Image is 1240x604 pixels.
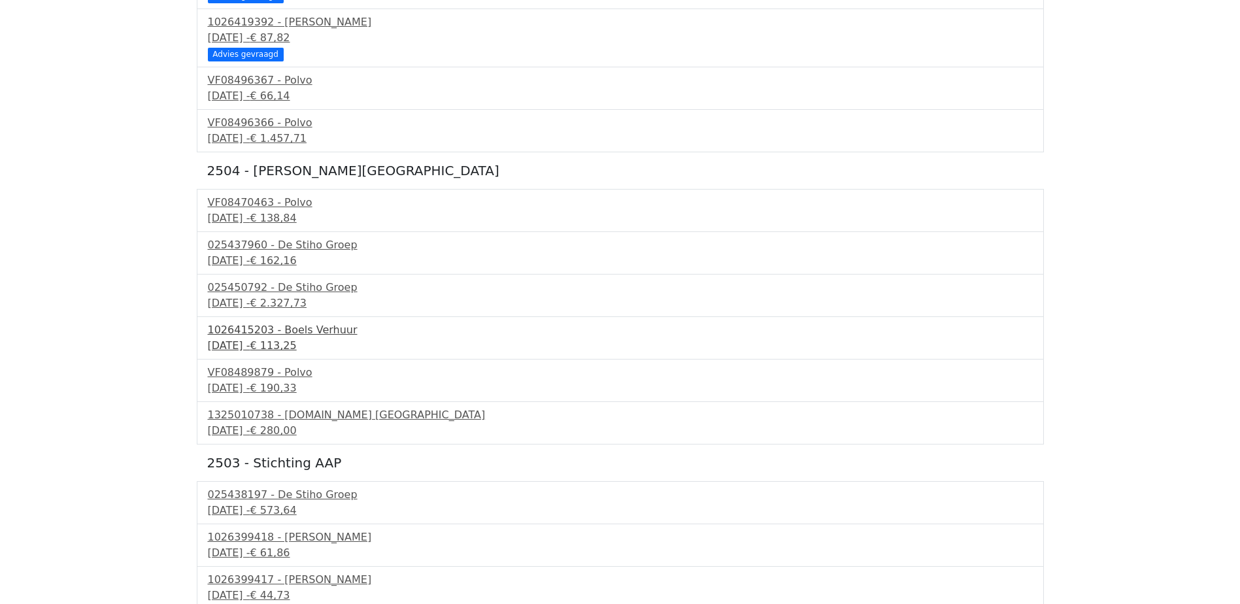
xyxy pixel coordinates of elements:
[208,210,1033,226] div: [DATE] -
[208,237,1033,269] a: 025437960 - De Stiho Groep[DATE] -€ 162,16
[250,504,296,516] span: € 573,64
[208,322,1033,338] div: 1026415203 - Boels Verhuur
[208,365,1033,380] div: VF08489879 - Polvo
[208,30,1033,46] div: [DATE] -
[208,253,1033,269] div: [DATE] -
[208,407,1033,423] div: 1325010738 - [DOMAIN_NAME] [GEOGRAPHIC_DATA]
[208,487,1033,518] a: 025438197 - De Stiho Groep[DATE] -€ 573,64
[208,14,1033,59] a: 1026419392 - [PERSON_NAME][DATE] -€ 87,82 Advies gevraagd
[208,280,1033,295] div: 025450792 - De Stiho Groep
[208,88,1033,104] div: [DATE] -
[208,14,1033,30] div: 1026419392 - [PERSON_NAME]
[250,297,307,309] span: € 2.327,73
[207,163,1033,178] h5: 2504 - [PERSON_NAME][GEOGRAPHIC_DATA]
[208,73,1033,88] div: VF08496367 - Polvo
[208,237,1033,253] div: 025437960 - De Stiho Groep
[208,280,1033,311] a: 025450792 - De Stiho Groep[DATE] -€ 2.327,73
[250,546,290,559] span: € 61,86
[208,322,1033,354] a: 1026415203 - Boels Verhuur[DATE] -€ 113,25
[208,365,1033,396] a: VF08489879 - Polvo[DATE] -€ 190,33
[208,73,1033,104] a: VF08496367 - Polvo[DATE] -€ 66,14
[208,423,1033,439] div: [DATE] -
[208,338,1033,354] div: [DATE] -
[250,424,296,437] span: € 280,00
[208,131,1033,146] div: [DATE] -
[208,407,1033,439] a: 1325010738 - [DOMAIN_NAME] [GEOGRAPHIC_DATA][DATE] -€ 280,00
[250,212,296,224] span: € 138,84
[250,382,296,394] span: € 190,33
[208,295,1033,311] div: [DATE] -
[208,195,1033,210] div: VF08470463 - Polvo
[208,572,1033,588] div: 1026399417 - [PERSON_NAME]
[208,529,1033,561] a: 1026399418 - [PERSON_NAME][DATE] -€ 61,86
[250,339,296,352] span: € 113,25
[208,115,1033,146] a: VF08496366 - Polvo[DATE] -€ 1.457,71
[208,115,1033,131] div: VF08496366 - Polvo
[208,545,1033,561] div: [DATE] -
[208,380,1033,396] div: [DATE] -
[208,48,284,61] div: Advies gevraagd
[208,529,1033,545] div: 1026399418 - [PERSON_NAME]
[250,31,290,44] span: € 87,82
[208,487,1033,503] div: 025438197 - De Stiho Groep
[250,90,290,102] span: € 66,14
[250,254,296,267] span: € 162,16
[208,195,1033,226] a: VF08470463 - Polvo[DATE] -€ 138,84
[250,589,290,601] span: € 44,73
[208,572,1033,603] a: 1026399417 - [PERSON_NAME][DATE] -€ 44,73
[250,132,307,144] span: € 1.457,71
[208,503,1033,518] div: [DATE] -
[207,455,1033,471] h5: 2503 - Stichting AAP
[208,588,1033,603] div: [DATE] -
